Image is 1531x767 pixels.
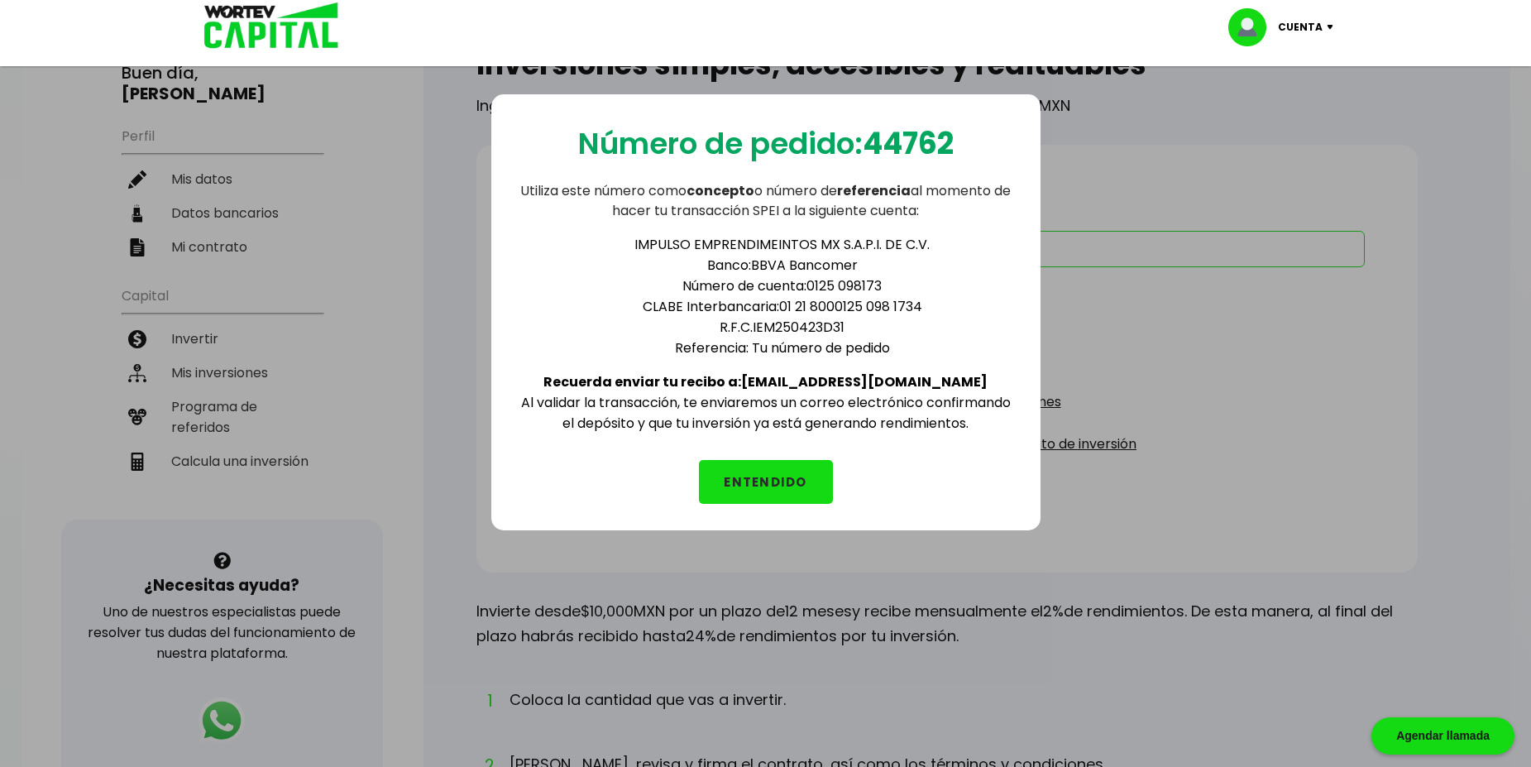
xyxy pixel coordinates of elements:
button: ENTENDIDO [699,460,833,504]
img: icon-down [1323,25,1345,30]
p: Cuenta [1278,15,1323,40]
b: concepto [687,181,754,200]
li: IMPULSO EMPRENDIMEINTOS MX S.A.P.I. DE C.V. [551,234,1014,255]
b: Recuerda enviar tu recibo a: [EMAIL_ADDRESS][DOMAIN_NAME] [543,372,988,391]
b: 44762 [863,122,954,165]
li: Número de cuenta: 0125 098173 [551,276,1014,296]
div: Agendar llamada [1371,717,1514,755]
li: Referencia: Tu número de pedido [551,338,1014,358]
p: Número de pedido: [578,121,954,166]
li: Banco: BBVA Bancomer [551,255,1014,276]
div: Al validar la transacción, te enviaremos un correo electrónico confirmando el depósito y que tu i... [518,221,1014,434]
img: profile-image [1228,8,1278,46]
p: Utiliza este número como o número de al momento de hacer tu transacción SPEI a la siguiente cuenta: [518,181,1014,221]
li: CLABE Interbancaria: 01 21 8000125 098 1734 [551,296,1014,317]
b: referencia [837,181,911,200]
li: R.F.C. IEM250423D31 [551,317,1014,338]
